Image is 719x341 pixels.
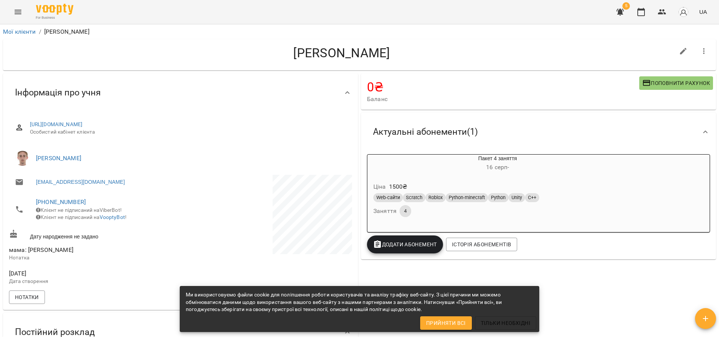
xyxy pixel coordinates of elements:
a: [URL][DOMAIN_NAME] [30,121,83,127]
span: Інформація про учня [15,87,101,98]
button: UA [696,5,710,19]
h4: 0 ₴ [367,79,639,95]
span: мама: [PERSON_NAME] [9,246,73,253]
button: Пакет 4 заняття16 серп- Ціна1500₴Web-сайтиScratchRobloxPython-minecraftPythonUnityC++Заняття4 [367,155,628,226]
img: Voopty Logo [36,4,73,15]
span: For Business [36,15,73,20]
p: Дата створення [9,278,179,285]
div: Ми використовуємо файли cookie для поліпшення роботи користувачів та аналізу трафіку веб-сайту. З... [186,288,533,316]
span: Python [488,194,509,201]
span: Актуальні абонементи ( 1 ) [373,126,478,138]
button: Menu [9,3,27,21]
button: Тільки необхідні [475,316,536,330]
span: 4 [400,208,411,214]
li: / [39,27,41,36]
div: Актуальні абонементи(1) [361,113,716,151]
span: Баланс [367,95,639,104]
span: Roblox [425,194,446,201]
span: Unity [509,194,525,201]
a: [PERSON_NAME] [36,155,81,162]
a: [PHONE_NUMBER] [36,198,86,205]
span: Клієнт не підписаний на ViberBot! [36,207,122,213]
span: Нотатки [15,293,39,302]
button: Додати Абонемент [367,235,443,253]
span: 16 серп - [486,164,509,171]
img: Цомпель Олександр Ігорович [15,151,30,166]
span: Scratch [403,194,425,201]
button: Нотатки [9,290,45,304]
span: Прийняти всі [426,319,466,328]
span: [DATE] [9,269,179,278]
span: Особистий кабінет клієнта [30,128,346,136]
span: Web-сайти [373,194,403,201]
div: Дату народження не задано [7,228,180,242]
span: Клієнт не підписаний на ! [36,214,127,220]
div: Інформація про учня [3,73,358,112]
span: Додати Абонемент [373,240,437,249]
span: Тільки необхідні [481,319,530,328]
div: Пакет 4 заняття [367,155,628,173]
span: Історія абонементів [452,240,511,249]
a: Мої клієнти [3,28,36,35]
h6: Ціна [373,182,386,192]
p: [PERSON_NAME] [44,27,90,36]
h6: Заняття [373,206,397,216]
img: avatar_s.png [678,7,689,17]
span: Поповнити рахунок [642,79,710,88]
button: Прийняти всі [420,316,472,330]
button: Історія абонементів [446,238,517,251]
button: Поповнити рахунок [639,76,713,90]
span: 5 [622,2,630,10]
h4: [PERSON_NAME] [9,45,674,61]
span: Постійний розклад [15,326,95,338]
span: UA [699,8,707,16]
p: Нотатка [9,254,179,262]
span: Python-minecraft [446,194,488,201]
a: VooptyBot [100,214,125,220]
span: C++ [525,194,539,201]
p: 1500 ₴ [389,182,407,191]
a: [EMAIL_ADDRESS][DOMAIN_NAME] [36,178,125,186]
nav: breadcrumb [3,27,716,36]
